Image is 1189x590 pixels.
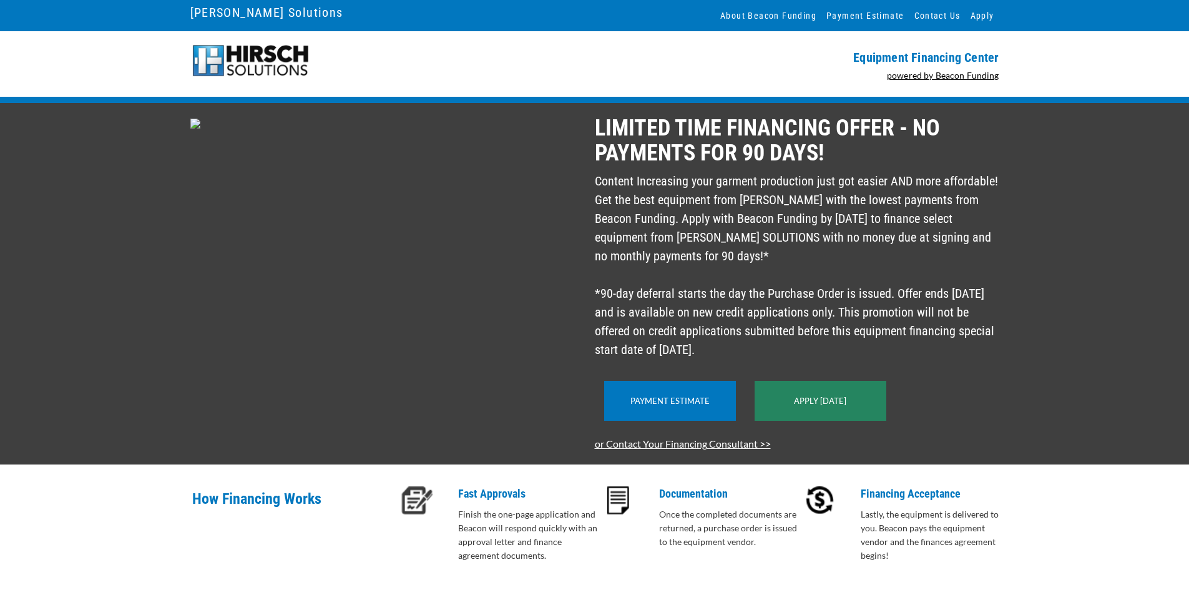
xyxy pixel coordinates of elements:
p: How Financing Works [192,486,394,527]
a: or Contact Your Financing Consultant >> [595,438,771,450]
p: Equipment Financing Center [602,50,999,65]
img: Hirsch-logo-55px.png [190,44,311,78]
a: [PERSON_NAME] Solutions [190,2,343,23]
a: Payment Estimate [630,396,710,406]
a: Apply [DATE] [794,396,846,406]
p: Finish the one-page application and Beacon will respond quickly with an approval letter and finan... [458,508,602,563]
p: Once the completed documents are returned, a purchase order is issued to the equipment vendor. [659,508,803,549]
img: docs-icon.PNG [607,486,629,514]
p: Lastly, the equipment is delivered to you. Beacon pays the equipment vendor and the finances agre... [861,508,1005,563]
p: Fast Approvals [458,486,602,501]
img: accept-icon.PNG [806,486,834,514]
img: approval-icon.PNG [401,486,433,514]
a: powered by Beacon Funding [887,70,999,81]
img: 2508-Hirsch-90-Days-No-Payments-EFC-Imagery.png [190,119,200,129]
p: Financing Acceptance [861,486,1005,501]
p: Documentation [659,486,803,501]
p: Content Increasing your garment production just got easier AND more affordable! Get the best equi... [595,172,999,359]
p: LIMITED TIME FINANCING OFFER - NO PAYMENTS FOR 90 DAYS! [595,116,999,165]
